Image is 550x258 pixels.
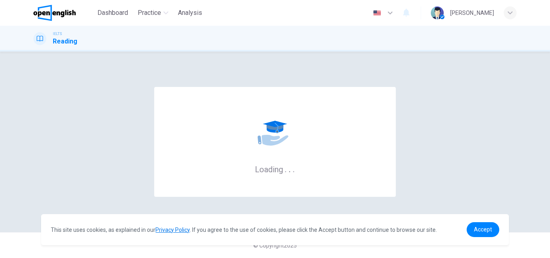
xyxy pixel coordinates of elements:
span: Dashboard [97,8,128,18]
span: Practice [138,8,161,18]
img: Profile picture [431,6,444,19]
span: Accept [474,226,492,233]
h6: . [292,162,295,175]
a: OpenEnglish logo [33,5,94,21]
a: dismiss cookie message [467,222,499,237]
span: © Copyright 2025 [253,242,297,249]
div: [PERSON_NAME] [450,8,494,18]
button: Practice [134,6,172,20]
span: This site uses cookies, as explained in our . If you agree to the use of cookies, please click th... [51,227,437,233]
button: Dashboard [94,6,131,20]
button: Analysis [175,6,205,20]
h6: . [288,162,291,175]
span: IELTS [53,31,62,37]
img: en [372,10,382,16]
h1: Reading [53,37,77,46]
span: Analysis [178,8,202,18]
a: Privacy Policy [155,227,190,233]
div: cookieconsent [41,214,509,245]
img: OpenEnglish logo [33,5,76,21]
h6: . [284,162,287,175]
h6: Loading [255,164,295,174]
